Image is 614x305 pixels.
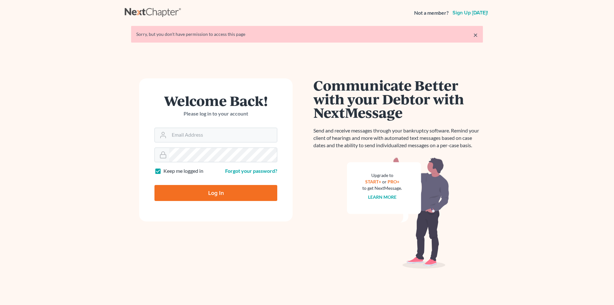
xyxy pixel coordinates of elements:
span: or [382,179,387,184]
label: Keep me logged in [163,167,203,175]
h1: Communicate Better with your Debtor with NextMessage [313,78,483,119]
p: Please log in to your account [154,110,277,117]
a: START+ [365,179,381,184]
input: Log In [154,185,277,201]
div: Sorry, but you don't have permission to access this page [136,31,478,37]
a: Forgot your password? [225,168,277,174]
a: × [473,31,478,39]
div: to get NextMessage. [362,185,402,191]
strong: Not a member? [414,9,449,17]
a: Sign up [DATE]! [451,10,489,15]
a: PRO+ [388,179,399,184]
div: Upgrade to [362,172,402,179]
img: nextmessage_bg-59042aed3d76b12b5cd301f8e5b87938c9018125f34e5fa2b7a6b67550977c72.svg [347,157,449,269]
a: Learn more [368,194,397,200]
p: Send and receive messages through your bankruptcy software. Remind your client of hearings and mo... [313,127,483,149]
input: Email Address [169,128,277,142]
h1: Welcome Back! [154,94,277,108]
